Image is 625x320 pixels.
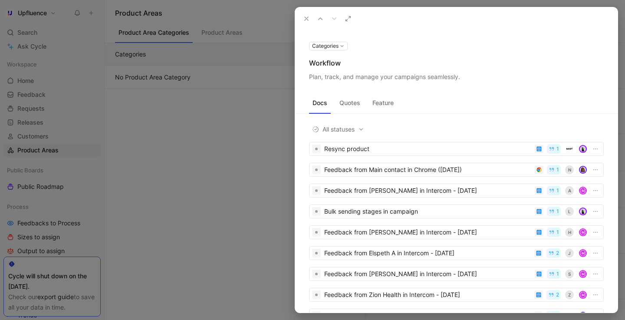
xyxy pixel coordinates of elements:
[546,248,561,258] button: 2
[309,205,604,218] a: Bulk sending stages in campaign1Lavatar
[309,96,331,110] button: Docs
[547,228,561,237] button: 1
[556,292,559,297] span: 2
[309,42,348,50] button: Categories
[565,290,574,299] div: z
[369,96,397,110] button: Feature
[580,167,586,173] img: avatar
[565,145,574,153] img: seshproducts.com
[309,124,367,135] button: All statuses
[324,290,531,300] div: Feedback from Zion Health in Intercom - [DATE]
[336,96,364,110] button: Quotes
[547,144,561,154] button: 1
[556,209,559,214] span: 1
[324,165,531,175] div: Feedback from Main contact in Chrome ([DATE])
[565,228,574,237] div: H
[580,208,586,214] img: avatar
[309,184,604,198] a: Feedback from [PERSON_NAME] in Intercom - [DATE]1aM
[556,230,559,235] span: 1
[547,269,561,279] button: 1
[556,167,559,172] span: 1
[565,270,574,278] div: S
[580,188,586,194] div: M
[309,267,604,281] a: Feedback from [PERSON_NAME] in Intercom - [DATE]1SM
[556,146,559,152] span: 1
[324,185,531,196] div: Feedback from [PERSON_NAME] in Intercom - [DATE]
[546,290,561,300] button: 2
[580,146,586,152] img: avatar
[580,292,586,298] div: M
[309,225,604,239] a: Feedback from [PERSON_NAME] in Intercom - [DATE]1HM
[324,206,531,217] div: Bulk sending stages in campaign
[547,186,561,195] button: 1
[565,186,574,195] div: a
[547,207,561,216] button: 1
[324,269,531,279] div: Feedback from [PERSON_NAME] in Intercom - [DATE]
[309,142,604,156] a: Resync product1avatar
[324,144,531,154] div: Resync product
[580,229,586,235] div: M
[556,271,559,277] span: 1
[556,188,559,193] span: 1
[556,251,559,256] span: 2
[565,311,574,320] img: upfluence.com
[547,165,561,175] button: 1
[309,58,604,68] div: Workflow
[565,249,574,257] div: J
[309,246,604,260] a: Feedback from Elspeth A in Intercom - [DATE]2JM
[565,207,574,216] div: L
[580,250,586,256] div: M
[312,124,364,135] span: All statuses
[309,163,604,177] a: Feedback from Main contact in Chrome ([DATE])1Navatar
[309,72,604,82] div: Plan, track, and manage your campaigns seamlessly.
[324,248,531,258] div: Feedback from Elspeth A in Intercom - [DATE]
[565,165,574,174] div: N
[309,288,604,302] a: Feedback from Zion Health in Intercom - [DATE]2zM
[324,227,531,238] div: Feedback from [PERSON_NAME] in Intercom - [DATE]
[580,271,586,277] div: M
